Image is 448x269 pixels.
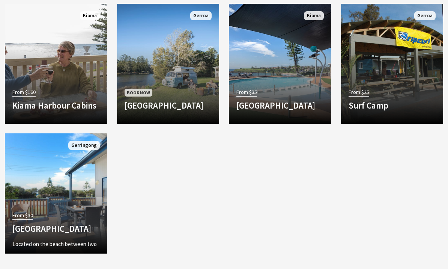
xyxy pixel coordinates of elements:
h4: [GEOGRAPHIC_DATA] [236,100,324,111]
span: Kiama [80,11,100,21]
span: Gerringong [68,141,100,150]
span: From $160 [12,88,36,97]
a: Another Image Used From $25 Surf Camp Gerroa [341,4,443,124]
span: Gerroa [190,11,212,21]
h4: Surf Camp [349,100,436,111]
h4: [GEOGRAPHIC_DATA] [12,224,100,234]
h4: [GEOGRAPHIC_DATA] [125,100,212,111]
a: From $30 [GEOGRAPHIC_DATA] Located on the beach between two spectacular headlands with rock swimm... [5,133,107,254]
span: Book Now [125,89,152,97]
span: Kiama [304,11,324,21]
h4: Kiama Harbour Cabins [12,100,100,111]
a: Book Now [GEOGRAPHIC_DATA] Gerroa [117,4,219,124]
a: From $35 [GEOGRAPHIC_DATA] Kiama [229,4,331,124]
span: From $30 [12,211,33,220]
p: Located on the beach between two spectacular headlands with rock swimming pools at one… [12,240,100,267]
span: From $35 [236,88,257,97]
a: From $160 Kiama Harbour Cabins Kiama [5,4,107,124]
span: From $25 [349,88,369,97]
span: Gerroa [414,11,436,21]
